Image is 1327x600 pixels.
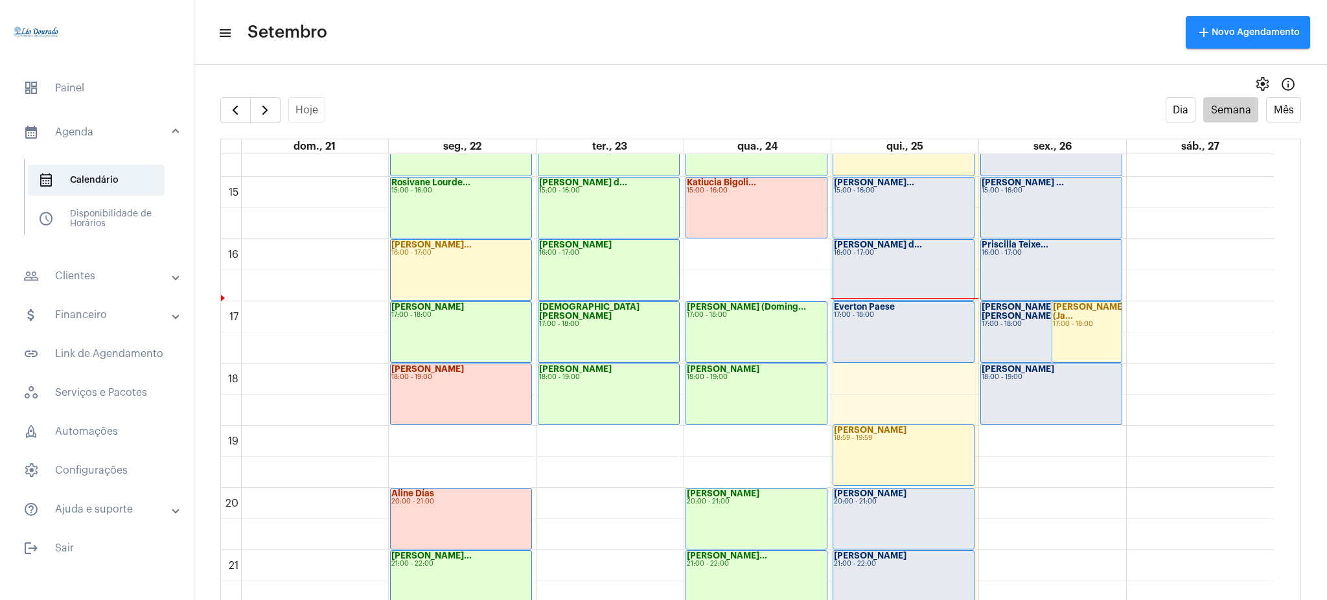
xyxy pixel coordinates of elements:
[23,268,173,284] mat-panel-title: Clientes
[1179,139,1222,154] a: 27 de setembro de 2025
[38,211,54,227] span: sidenav icon
[1266,97,1301,122] button: Mês
[10,6,62,58] img: 4c910ca3-f26c-c648-53c7-1a2041c6e520.jpg
[13,377,181,408] span: Serviços e Pacotes
[834,551,906,560] strong: [PERSON_NAME]
[1254,76,1270,92] span: settings
[834,426,906,434] strong: [PERSON_NAME]
[23,80,39,96] span: sidenav icon
[834,303,895,311] strong: Everton Paese
[23,124,39,140] mat-icon: sidenav icon
[391,365,464,373] strong: [PERSON_NAME]
[23,502,39,517] mat-icon: sidenav icon
[23,502,173,517] mat-panel-title: Ajuda e suporte
[391,249,531,257] div: 16:00 - 17:00
[391,187,531,194] div: 15:00 - 16:00
[687,365,759,373] strong: [PERSON_NAME]
[391,303,464,311] strong: [PERSON_NAME]
[28,203,165,235] span: Disponibilidade de Horários
[38,172,54,188] span: sidenav icon
[223,498,241,509] div: 20
[391,312,531,319] div: 17:00 - 18:00
[982,178,1064,187] strong: [PERSON_NAME] ...
[227,311,241,323] div: 17
[687,312,826,319] div: 17:00 - 18:00
[8,260,194,292] mat-expansion-panel-header: sidenav iconClientes
[884,139,926,154] a: 25 de setembro de 2025
[13,73,181,104] span: Painel
[687,187,826,194] div: 15:00 - 16:00
[687,560,826,568] div: 21:00 - 22:00
[1196,25,1212,40] mat-icon: add
[982,187,1121,194] div: 15:00 - 16:00
[28,165,165,196] span: Calendário
[13,416,181,447] span: Automações
[391,178,470,187] strong: Rosivane Lourde...
[225,373,241,385] div: 18
[23,463,39,478] span: sidenav icon
[13,338,181,369] span: Link de Agendamento
[687,303,806,311] strong: [PERSON_NAME] (Doming...
[23,124,173,140] mat-panel-title: Agenda
[225,249,241,260] div: 16
[687,498,826,505] div: 20:00 - 21:00
[391,240,472,249] strong: [PERSON_NAME]...
[391,498,531,505] div: 20:00 - 21:00
[1280,76,1296,92] mat-icon: Info
[834,312,973,319] div: 17:00 - 18:00
[391,374,531,381] div: 18:00 - 19:00
[539,240,612,249] strong: [PERSON_NAME]
[834,498,973,505] div: 20:00 - 21:00
[834,178,914,187] strong: [PERSON_NAME]...
[1031,139,1074,154] a: 26 de setembro de 2025
[1249,71,1275,97] button: settings
[834,249,973,257] div: 16:00 - 17:00
[834,240,922,249] strong: [PERSON_NAME] d...
[391,551,472,560] strong: [PERSON_NAME]...
[23,346,39,362] mat-icon: sidenav icon
[1196,28,1300,37] span: Novo Agendamento
[8,111,194,153] mat-expansion-panel-header: sidenav iconAgenda
[1053,303,1125,320] strong: [PERSON_NAME] (Ja...
[13,533,181,564] span: Sair
[539,187,678,194] div: 15:00 - 16:00
[250,97,281,123] button: Próximo Semana
[13,455,181,486] span: Configurações
[539,365,612,373] strong: [PERSON_NAME]
[248,22,327,43] span: Setembro
[834,489,906,498] strong: [PERSON_NAME]
[1166,97,1196,122] button: Dia
[982,374,1121,381] div: 18:00 - 19:00
[1275,71,1301,97] button: Info
[687,551,767,560] strong: [PERSON_NAME]...
[391,489,434,498] strong: Aline Días
[226,560,241,571] div: 21
[220,97,251,123] button: Semana Anterior
[834,187,973,194] div: 15:00 - 16:00
[735,139,780,154] a: 24 de setembro de 2025
[687,374,826,381] div: 18:00 - 19:00
[539,178,627,187] strong: [PERSON_NAME] d...
[23,385,39,400] span: sidenav icon
[23,307,173,323] mat-panel-title: Financeiro
[23,307,39,323] mat-icon: sidenav icon
[982,249,1121,257] div: 16:00 - 17:00
[1203,97,1258,122] button: Semana
[982,365,1054,373] strong: [PERSON_NAME]
[288,97,326,122] button: Hoje
[687,178,756,187] strong: Katiucia Bigoli...
[8,299,194,330] mat-expansion-panel-header: sidenav iconFinanceiro
[539,374,678,381] div: 18:00 - 19:00
[982,303,1075,320] strong: [PERSON_NAME] [PERSON_NAME] de...
[441,139,484,154] a: 22 de setembro de 2025
[687,489,759,498] strong: [PERSON_NAME]
[218,25,231,41] mat-icon: sidenav icon
[23,424,39,439] span: sidenav icon
[23,540,39,556] mat-icon: sidenav icon
[539,303,640,320] strong: [DEMOGRAPHIC_DATA][PERSON_NAME]
[539,249,678,257] div: 16:00 - 17:00
[23,268,39,284] mat-icon: sidenav icon
[834,560,973,568] div: 21:00 - 22:00
[291,139,338,154] a: 21 de setembro de 2025
[834,435,973,442] div: 18:59 - 19:59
